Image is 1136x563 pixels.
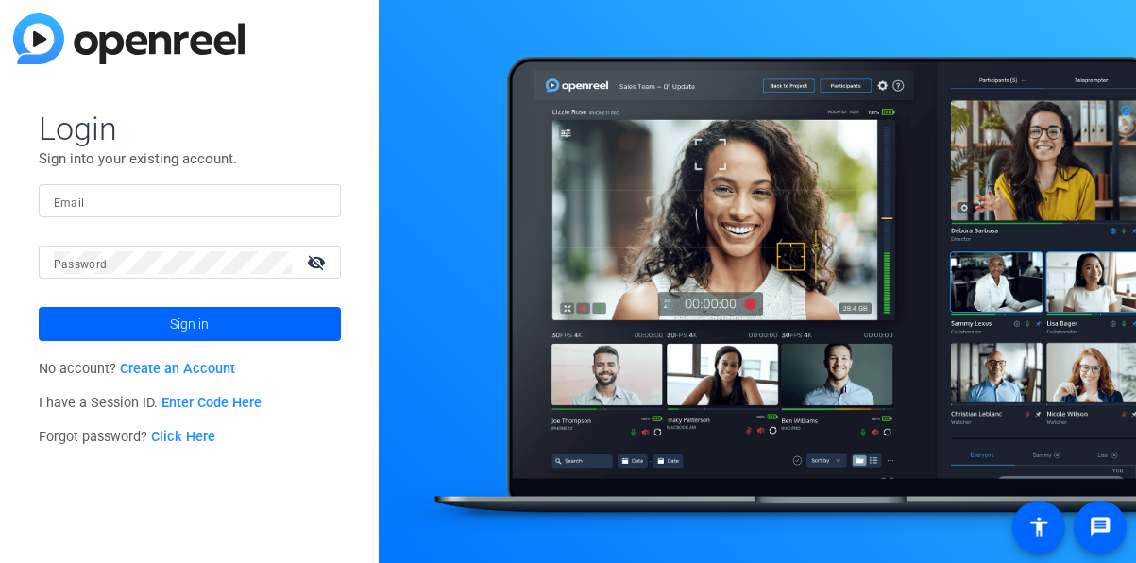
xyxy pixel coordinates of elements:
a: Create an Account [120,361,235,377]
span: No account? [39,361,236,377]
span: I have a Session ID. [39,395,263,411]
a: Click Here [151,429,215,445]
img: blue-gradient.svg [13,13,245,64]
mat-label: Email [54,196,85,210]
mat-icon: message [1089,516,1111,538]
mat-icon: visibility_off [296,248,341,276]
mat-label: Password [54,258,108,271]
a: Enter Code Here [161,395,262,411]
p: Sign into your existing account. [39,148,341,169]
span: Forgot password? [39,429,216,445]
input: Enter Email Address [54,190,326,213]
span: Login [39,109,341,148]
mat-icon: accessibility [1027,516,1050,538]
span: Sign in [170,300,209,348]
button: Sign in [39,307,341,341]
